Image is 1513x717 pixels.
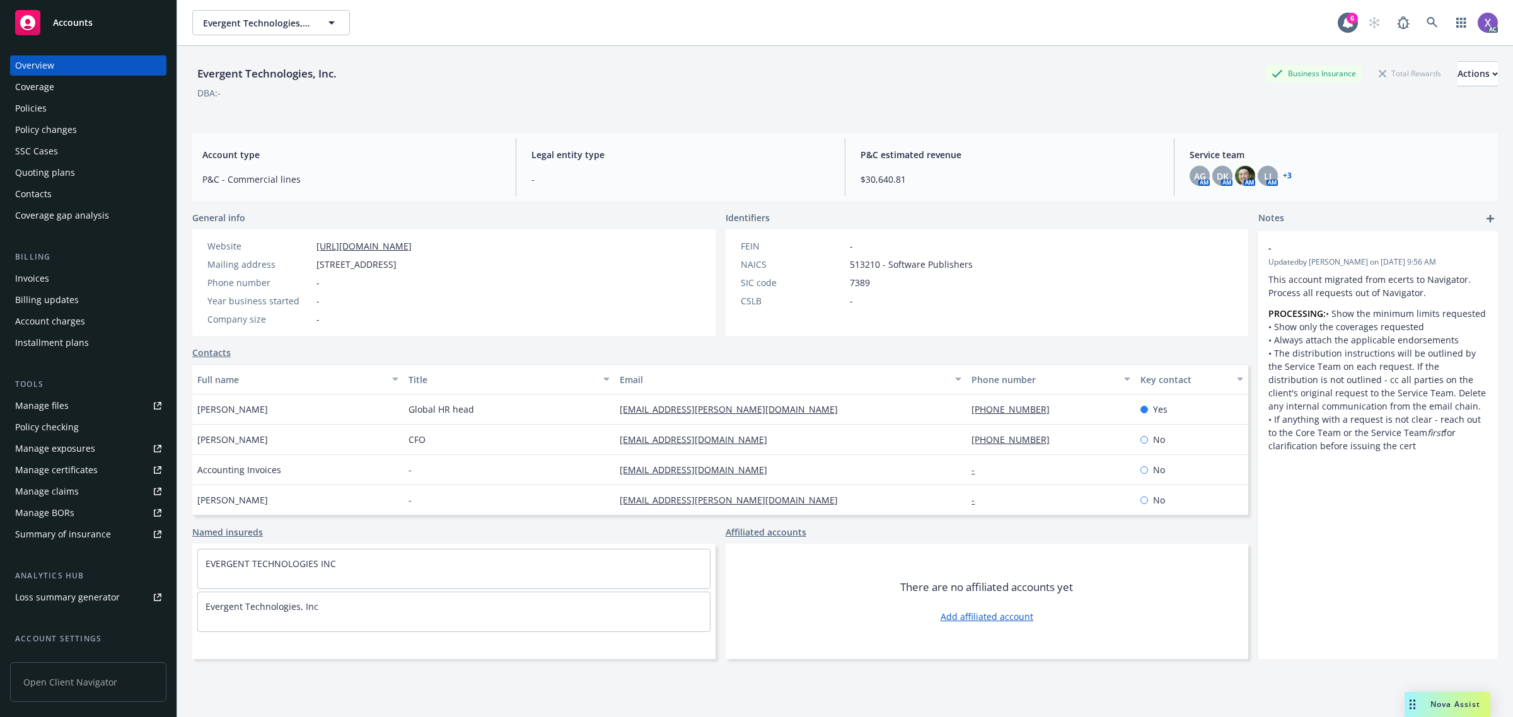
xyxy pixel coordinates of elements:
div: Manage claims [15,481,79,502]
span: [PERSON_NAME] [197,403,268,416]
a: add [1483,211,1498,226]
div: Manage certificates [15,460,98,480]
a: Switch app [1449,10,1474,35]
span: [PERSON_NAME] [197,493,268,507]
div: DBA: - [197,86,221,100]
div: Summary of insurance [15,524,111,544]
div: CSLB [741,294,845,307]
a: Overview [10,55,166,76]
a: Search [1420,10,1445,35]
span: - [531,173,830,186]
div: Manage exposures [15,439,95,459]
a: Evergent Technologies, Inc [206,600,318,612]
div: Year business started [207,294,311,307]
a: - [971,494,985,506]
a: [PHONE_NUMBER] [971,403,1060,415]
a: [EMAIL_ADDRESS][PERSON_NAME][DOMAIN_NAME] [620,494,848,506]
div: Account charges [15,311,85,331]
span: - [316,276,320,289]
span: Accounting Invoices [197,463,281,476]
div: Tools [10,378,166,391]
span: $30,640.81 [861,173,1159,186]
p: This account migrated from ecerts to Navigator. Process all requests out of Navigator. [1268,273,1488,299]
button: Title [403,364,615,394]
span: No [1153,433,1165,446]
a: Policy checking [10,417,166,437]
span: - [1268,241,1455,255]
div: Website [207,239,311,253]
a: Contacts [192,346,231,359]
strong: PROCESSING: [1268,307,1326,319]
div: -Updatedby [PERSON_NAME] on [DATE] 9:56 AMThis account migrated from ecerts to Navigator. Process... [1258,231,1498,462]
span: Evergent Technologies, Inc. [203,16,312,30]
span: No [1153,493,1165,507]
div: Policy checking [15,417,79,437]
span: P&C estimated revenue [861,148,1159,161]
div: Quoting plans [15,163,75,183]
div: Total Rewards [1372,66,1447,81]
div: Manage files [15,396,69,416]
div: Coverage [15,77,54,97]
div: Email [620,373,948,386]
button: Evergent Technologies, Inc. [192,10,350,35]
span: Account type [202,148,501,161]
div: FEIN [741,239,845,253]
span: No [1153,463,1165,476]
a: Manage exposures [10,439,166,459]
a: Policies [10,98,166,118]
span: [STREET_ADDRESS] [316,258,397,271]
a: Invoices [10,268,166,289]
span: Legal entity type [531,148,830,161]
a: Accounts [10,5,166,40]
a: Contacts [10,184,166,204]
div: Actions [1458,62,1498,86]
a: [PHONE_NUMBER] [971,433,1060,445]
a: Coverage [10,77,166,97]
span: Service team [1190,148,1488,161]
span: DK [1217,169,1229,183]
a: Quoting plans [10,163,166,183]
a: [EMAIL_ADDRESS][PERSON_NAME][DOMAIN_NAME] [620,403,848,415]
a: SSC Cases [10,141,166,161]
div: 6 [1347,13,1358,24]
a: Loss summary generator [10,587,166,607]
a: Coverage gap analysis [10,205,166,226]
div: Manage BORs [15,503,74,523]
span: Identifiers [726,211,770,224]
div: Phone number [207,276,311,289]
div: Contacts [15,184,52,204]
span: - [316,313,320,326]
a: Start snowing [1362,10,1387,35]
div: SIC code [741,276,845,289]
div: Billing [10,251,166,263]
span: - [409,493,412,507]
span: - [850,239,853,253]
a: Policy changes [10,120,166,140]
div: Evergent Technologies, Inc. [192,66,342,82]
img: photo [1235,166,1255,186]
span: Notes [1258,211,1284,226]
button: Actions [1458,61,1498,86]
div: Mailing address [207,258,311,271]
div: Account settings [10,633,166,645]
a: Named insureds [192,525,263,539]
a: Service team [10,650,166,670]
a: Summary of insurance [10,524,166,544]
span: [PERSON_NAME] [197,433,268,446]
a: [URL][DOMAIN_NAME] [316,240,412,252]
div: Policy changes [15,120,77,140]
div: Phone number [971,373,1116,386]
span: Global HR head [409,403,474,416]
div: Invoices [15,268,49,289]
div: Coverage gap analysis [15,205,109,226]
a: EVERGENT TECHNOLOGIES INC [206,558,336,570]
button: Phone number [966,364,1135,394]
div: Loss summary generator [15,587,120,607]
span: Nova Assist [1430,699,1480,709]
span: General info [192,211,245,224]
img: photo [1478,13,1498,33]
a: Installment plans [10,333,166,353]
a: Manage certificates [10,460,166,480]
a: Affiliated accounts [726,525,806,539]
